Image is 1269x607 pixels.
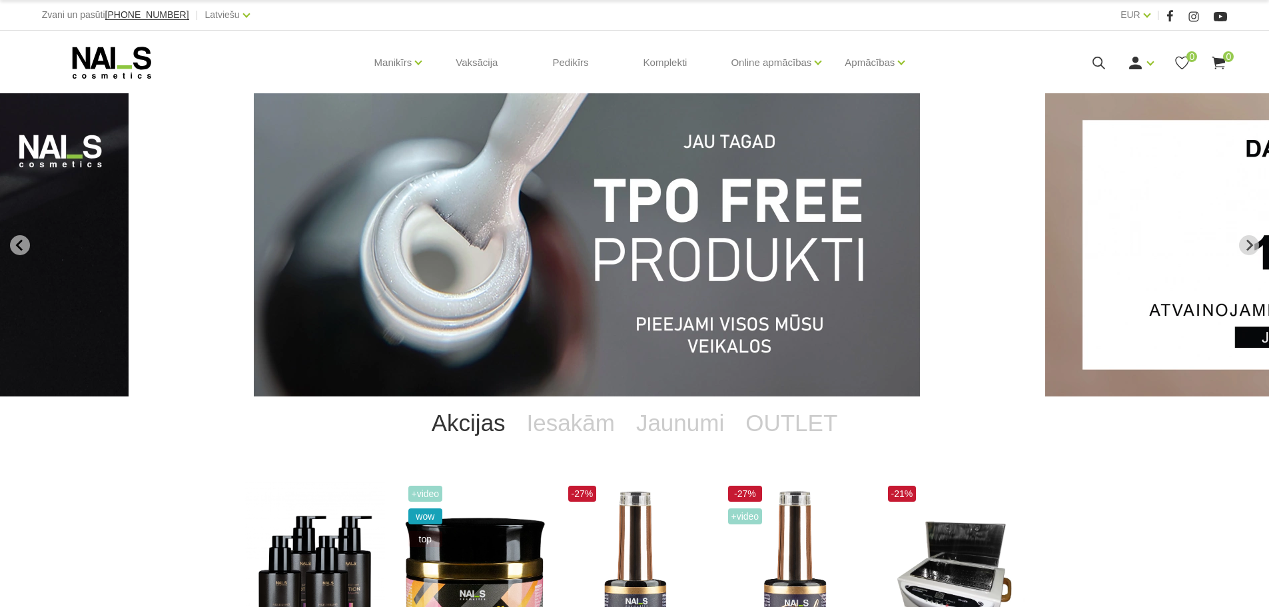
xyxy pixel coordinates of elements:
button: Next slide [1239,235,1259,255]
a: [PHONE_NUMBER] [105,10,189,20]
li: 1 of 12 [254,93,1015,396]
a: Manikīrs [374,36,412,89]
span: -27% [728,486,763,502]
span: | [1157,7,1160,23]
span: 0 [1186,51,1197,62]
span: -27% [568,486,597,502]
span: -21% [888,486,917,502]
span: 0 [1223,51,1234,62]
a: Online apmācības [731,36,811,89]
span: [PHONE_NUMBER] [105,9,189,20]
span: +Video [728,508,763,524]
a: Pedikīrs [542,31,599,95]
a: Vaksācija [445,31,508,95]
a: 0 [1174,55,1190,71]
a: EUR [1120,7,1140,23]
span: | [196,7,199,23]
a: Apmācības [845,36,895,89]
a: Iesakām [516,396,626,450]
a: Komplekti [633,31,698,95]
span: wow [408,508,443,524]
a: Jaunumi [626,396,735,450]
a: Akcijas [421,396,516,450]
a: 0 [1210,55,1227,71]
div: Zvani un pasūti [42,7,189,23]
a: OUTLET [735,396,848,450]
button: Go to last slide [10,235,30,255]
a: Latviešu [205,7,240,23]
span: top [408,531,443,547]
span: +Video [408,486,443,502]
